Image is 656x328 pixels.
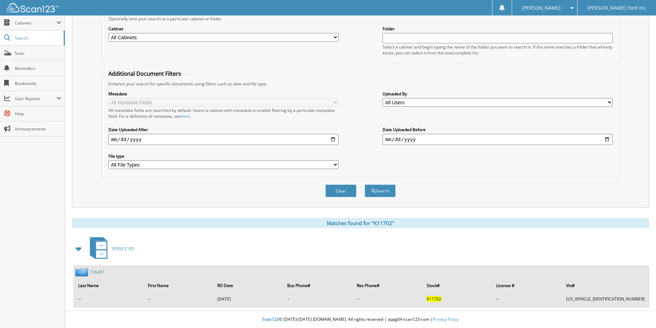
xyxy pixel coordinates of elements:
span: [PERSON_NAME] [522,6,561,10]
td: [DATE] [214,293,283,305]
span: User Reports [15,96,56,102]
span: Announcements [15,126,61,132]
legend: Additional Document Filters [105,70,185,77]
th: Bus Phone# [284,278,353,293]
th: License # [493,278,562,293]
span: Cabinets [15,20,56,26]
input: end [383,134,613,145]
label: Cabinet [108,26,339,32]
span: Help [15,111,61,117]
button: Search [365,184,396,197]
th: Vin# [563,278,648,293]
th: First Name [144,278,213,293]
span: Reminders [15,65,61,71]
label: Uploaded By [383,91,613,97]
a: Privacy Policy [433,316,459,322]
span: Scan [15,50,61,56]
th: Stock# [423,278,492,293]
div: Select a cabinet and begin typing the name of the folder you want to search in. If the name match... [383,44,613,56]
th: RO Date [214,278,283,293]
label: Date Uploaded After [108,127,339,133]
div: Matches found for "K11702" [72,218,649,228]
div: Enhance your search for specific documents using filters such as date and file type. [105,81,616,87]
iframe: Chat Widget [622,295,656,328]
th: Last Name [75,278,144,293]
span: K11702 [427,296,441,302]
img: scan123-logo-white.svg [7,3,59,12]
img: folder2.png [75,268,90,276]
div: All metadata fields are searched by default. Select a cabinet with metadata to enable filtering b... [108,107,339,119]
a: 726497 [90,269,104,275]
div: © [DATE]-[DATE] [DOMAIN_NAME]. All rights reserved | appg04-scan123-com | [65,311,656,328]
div: Optionally limit your search to a particular cabinet or folder [105,16,616,22]
span: Scan123 [262,316,279,322]
td: -- [353,293,423,305]
input: start [108,134,339,145]
span: SERVICE RO [112,246,134,252]
td: -- [144,293,213,305]
th: Res Phone# [353,278,423,293]
label: Metadata [108,91,339,97]
a: here [181,113,190,119]
label: File type [108,153,339,159]
td: [US_VEHICLE_IDENTIFICATION_NUMBER] [563,293,648,305]
td: -- [75,293,144,305]
button: Clear [325,184,356,197]
span: Search [15,35,60,41]
td: -- [284,293,353,305]
span: [PERSON_NAME] Ford Inc [587,6,646,10]
td: -- [493,293,562,305]
label: Date Uploaded Before [383,127,613,133]
label: Folder [383,26,613,32]
a: SERVICE RO [86,235,134,262]
span: Bookmarks [15,81,61,86]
